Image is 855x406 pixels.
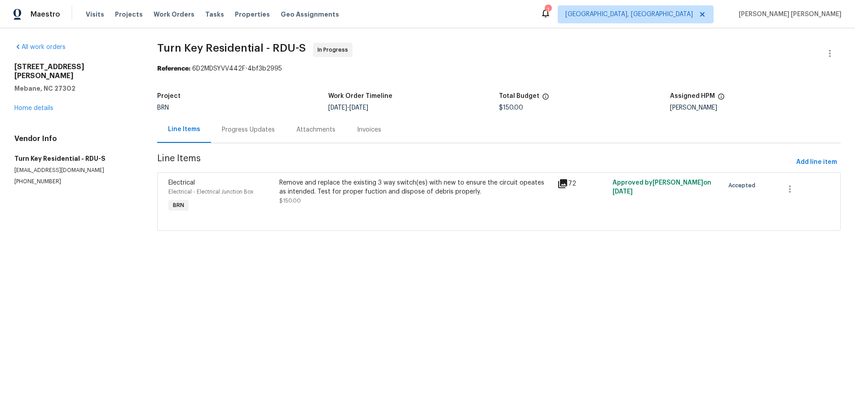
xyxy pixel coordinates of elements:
p: [PHONE_NUMBER] [14,178,136,185]
a: Home details [14,105,53,111]
span: Accepted [728,181,759,190]
span: BRN [169,201,188,210]
span: Tasks [205,11,224,18]
div: [PERSON_NAME] [670,105,841,111]
span: [DATE] [613,189,633,195]
div: 72 [557,178,608,189]
span: Turn Key Residential - RDU-S [157,43,306,53]
div: Progress Updates [222,125,275,134]
h5: Turn Key Residential - RDU-S [14,154,136,163]
span: [DATE] [349,105,368,111]
span: Visits [86,10,104,19]
span: [PERSON_NAME] [PERSON_NAME] [735,10,842,19]
h5: Work Order Timeline [328,93,392,99]
div: Line Items [168,125,200,134]
span: - [328,105,368,111]
span: $150.00 [279,198,301,203]
span: The hpm assigned to this work order. [718,93,725,105]
h5: Assigned HPM [670,93,715,99]
button: Add line item [793,154,841,171]
span: Line Items [157,154,793,171]
span: Approved by [PERSON_NAME] on [613,180,711,195]
b: Reference: [157,66,190,72]
div: 6D2MDSYVV442F-4bf3b2995 [157,64,841,73]
span: $150.00 [499,105,523,111]
span: The total cost of line items that have been proposed by Opendoor. This sum includes line items th... [542,93,549,105]
div: Attachments [296,125,335,134]
span: Add line item [796,157,837,168]
p: [EMAIL_ADDRESS][DOMAIN_NAME] [14,167,136,174]
h5: Total Budget [499,93,539,99]
span: [DATE] [328,105,347,111]
span: Properties [235,10,270,19]
div: 1 [545,5,551,14]
span: Maestro [31,10,60,19]
span: Electrical - Electrical Junction Box [168,189,253,194]
span: BRN [157,105,169,111]
h5: Project [157,93,181,99]
span: Projects [115,10,143,19]
div: Invoices [357,125,381,134]
h5: Mebane, NC 27302 [14,84,136,93]
h2: [STREET_ADDRESS][PERSON_NAME] [14,62,136,80]
h4: Vendor Info [14,134,136,143]
a: All work orders [14,44,66,50]
span: [GEOGRAPHIC_DATA], [GEOGRAPHIC_DATA] [565,10,693,19]
div: Remove and replace the existing 3 way switch(es) with new to ensure the circuit opeates as intend... [279,178,551,196]
span: Geo Assignments [281,10,339,19]
span: Work Orders [154,10,194,19]
span: Electrical [168,180,195,186]
span: In Progress [317,45,352,54]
